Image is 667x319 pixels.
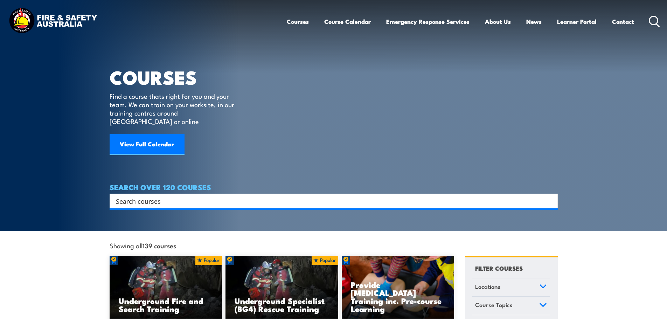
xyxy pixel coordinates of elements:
h3: Underground Specialist (BG4) Rescue Training [235,297,329,313]
a: Provide [MEDICAL_DATA] Training inc. Pre-course Learning [342,256,454,319]
a: Underground Specialist (BG4) Rescue Training [225,256,338,319]
a: Courses [287,12,309,31]
h3: Provide [MEDICAL_DATA] Training inc. Pre-course Learning [351,280,445,313]
h4: SEARCH OVER 120 COURSES [110,183,558,191]
a: Course Topics [472,297,550,315]
a: Emergency Response Services [386,12,470,31]
p: Find a course thats right for you and your team. We can train on your worksite, in our training c... [110,92,237,125]
a: View Full Calendar [110,134,185,155]
span: Showing all [110,242,176,249]
form: Search form [117,196,544,206]
a: Underground Fire and Search Training [110,256,222,319]
a: Contact [612,12,634,31]
h4: FILTER COURSES [475,263,523,273]
img: Low Voltage Rescue and Provide CPR [342,256,454,319]
img: Underground mine rescue [225,256,338,319]
h1: COURSES [110,69,244,85]
a: About Us [485,12,511,31]
h3: Underground Fire and Search Training [119,297,213,313]
img: Underground mine rescue [110,256,222,319]
a: Learner Portal [557,12,597,31]
a: News [526,12,542,31]
input: Search input [116,196,542,206]
strong: 139 courses [143,241,176,250]
a: Locations [472,278,550,297]
span: Locations [475,282,501,291]
button: Search magnifier button [546,196,555,206]
a: Course Calendar [324,12,371,31]
span: Course Topics [475,300,513,310]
